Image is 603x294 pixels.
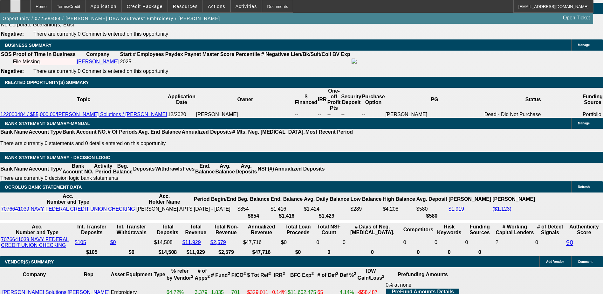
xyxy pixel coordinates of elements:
td: 0 [434,236,464,248]
b: Asset Equipment Type [111,272,165,277]
td: -- [165,58,183,65]
th: [PERSON_NAME] [492,193,535,205]
div: -- [184,59,234,65]
th: $1,416 [271,213,303,219]
th: Avg. Balance [215,163,235,175]
b: Percentile [236,52,260,57]
th: 0 [465,249,494,255]
td: $854 [237,206,270,212]
th: Fees [183,163,195,175]
a: $105 [75,240,86,245]
sup: 2 [243,271,246,276]
th: Funding Sources [465,224,494,236]
th: Deposits [133,163,155,175]
th: Withdrawls [155,163,182,175]
span: There are currently 0 Comments entered on this opportunity [33,68,168,74]
th: Funding Source [582,88,603,111]
td: 0 [465,236,494,248]
th: $2,579 [210,249,242,255]
td: -- [327,111,341,118]
th: # Mts. Neg. [MEDICAL_DATA]. [232,129,305,135]
th: Period Begin/End [194,193,236,205]
th: End. Balance [271,193,303,205]
td: $0 [281,236,315,248]
th: [PERSON_NAME] [448,193,491,205]
b: # Negatives [261,52,290,57]
button: Actions [203,0,230,12]
img: facebook-icon.png [352,59,357,64]
th: Avg. End Balance [138,129,182,135]
td: 0 [535,236,565,248]
b: Negative: [1,31,24,37]
td: [PERSON_NAME] [385,111,484,118]
b: Prefunding Amounts [398,272,448,277]
td: [PERSON_NAME] APTS [136,206,193,212]
sup: 2 [382,274,384,279]
td: 0 [342,236,402,248]
b: BFC Exp [290,272,314,278]
th: Authenticity Score [566,224,602,236]
th: Application Date [168,88,196,111]
sup: 2 [354,271,356,276]
td: -- [341,111,361,118]
a: 90 [566,239,573,246]
a: $0 [110,240,116,245]
b: % refer by Vendor [167,268,194,281]
span: -- [133,59,136,64]
span: OCROLUS BANK STATEMENT DATA [5,185,82,190]
th: 0 [342,249,402,255]
td: 0 [316,236,342,248]
a: ($1,123) [492,206,511,212]
th: Competitors [403,224,434,236]
td: 0 [403,236,434,248]
th: $ Financed [295,88,318,111]
sup: 2 [283,271,285,276]
th: Total Loan Proceeds [281,224,315,236]
th: Total Revenue [182,224,209,236]
th: Account Type [28,163,62,175]
a: $2,579 [210,240,226,245]
th: $1,429 [304,213,350,219]
th: Total Non-Revenue [210,224,242,236]
th: Annualized Deposits [181,129,232,135]
th: Owner [196,88,295,111]
th: High Balance [382,193,415,205]
sup: 2 [336,271,338,276]
th: One-off Profit Pts [327,88,341,111]
span: Manage [578,122,590,125]
td: -- [295,111,318,118]
sup: 2 [269,271,271,276]
th: Acc. Number and Type [1,193,135,205]
th: $47,716 [243,249,280,255]
span: BANK STATEMENT SUMMARY-MANUAL [5,121,90,126]
b: Start [120,52,131,57]
b: Company [86,52,109,57]
a: 7076641039 NAVY FEDERAL CREDIT UNION CHECKING [1,206,135,212]
td: $4,208 [382,206,415,212]
th: Risk Keywords [434,224,464,236]
a: 122000484 / $55,000.00/[PERSON_NAME] Solutions / [PERSON_NAME] [0,112,167,117]
td: $289 [350,206,382,212]
a: $1,919 [449,206,464,212]
th: # Days of Neg. [MEDICAL_DATA]. [342,224,402,236]
button: Credit Package [122,0,168,12]
th: Bank Account NO. [62,163,94,175]
span: RELATED OPPORTUNITY(S) SUMMARY [5,80,89,85]
th: Avg. Deposits [235,163,257,175]
th: Beg. Balance [237,193,270,205]
a: 7076641039 NAVY FEDERAL CREDIT UNION CHECKING [1,237,69,248]
th: $0 [281,249,315,255]
span: Add Vendor [546,260,564,263]
span: BUSINESS SUMMARY [5,43,51,48]
b: FICO [231,272,246,278]
span: Opportunity / 072500484 / [PERSON_NAME] DBA Southwest Embroidery / [PERSON_NAME] [3,16,220,21]
td: $1,416 [271,206,303,212]
th: Purchase Option [362,88,385,111]
span: Credit Package [127,4,163,9]
th: Int. Transfer Deposits [74,224,109,236]
div: -- [261,59,290,65]
th: Account Type [28,129,62,135]
b: # Employees [133,52,164,57]
th: Proof of Time In Business [13,51,76,58]
span: There are currently 0 Comments entered on this opportunity [33,31,168,37]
